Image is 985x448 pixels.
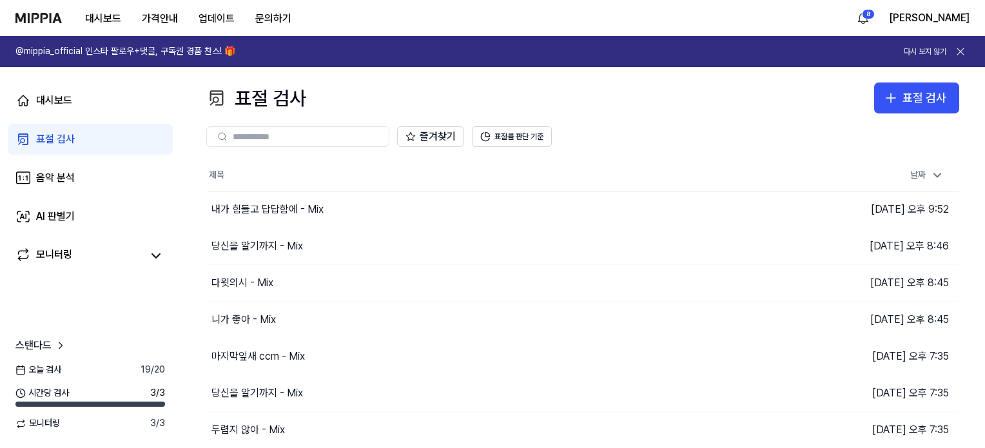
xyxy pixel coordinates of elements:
[141,364,165,376] span: 19 / 20
[211,312,276,327] div: 니가 좋아 - Mix
[211,275,273,291] div: 다윗의시 - Mix
[8,201,173,232] a: AI 판별기
[188,6,245,32] button: 업데이트
[8,124,173,155] a: 표절 검사
[862,9,875,19] div: 8
[15,45,235,58] h1: @mippia_official 인스타 팔로우+댓글, 구독권 경품 찬스! 🎁
[36,247,72,265] div: 모니터링
[15,247,142,265] a: 모니터링
[772,301,960,338] td: [DATE] 오후 8:45
[772,228,960,264] td: [DATE] 오후 8:46
[208,160,772,191] th: 제목
[132,6,188,32] button: 가격안내
[902,89,946,108] div: 표절 검사
[397,126,464,147] button: 즐겨찾기
[889,10,970,26] button: [PERSON_NAME]
[150,417,165,430] span: 3 / 3
[211,385,303,401] div: 당신을 알기까지 - Mix
[15,338,67,353] a: 스탠다드
[874,83,959,113] button: 표절 검사
[772,338,960,375] td: [DATE] 오후 7:35
[211,349,305,364] div: 마지막잎새 ccm - Mix
[150,387,165,400] span: 3 / 3
[772,191,960,228] td: [DATE] 오후 9:52
[472,126,552,147] button: 표절률 판단 기준
[36,209,75,224] div: AI 판별기
[15,338,52,353] span: 스탠다드
[904,46,946,57] button: 다시 보지 않기
[905,165,949,186] div: 날짜
[15,364,61,376] span: 오늘 검사
[853,8,873,28] button: 알림8
[36,131,75,147] div: 표절 검사
[8,85,173,116] a: 대시보드
[211,202,324,217] div: 내가 힘들고 답답함에 - Mix
[36,93,72,108] div: 대시보드
[15,417,60,430] span: 모니터링
[15,387,69,400] span: 시간당 검사
[245,6,302,32] button: 문의하기
[772,264,960,301] td: [DATE] 오후 8:45
[36,170,75,186] div: 음악 분석
[15,13,62,23] img: logo
[8,162,173,193] a: 음악 분석
[211,239,303,254] div: 당신을 알기까지 - Mix
[188,1,245,36] a: 업데이트
[75,6,132,32] button: 대시보드
[211,422,285,438] div: 두렵지 않아 - Mix
[772,411,960,448] td: [DATE] 오후 7:35
[206,83,306,113] div: 표절 검사
[772,375,960,411] td: [DATE] 오후 7:35
[855,10,871,26] img: 알림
